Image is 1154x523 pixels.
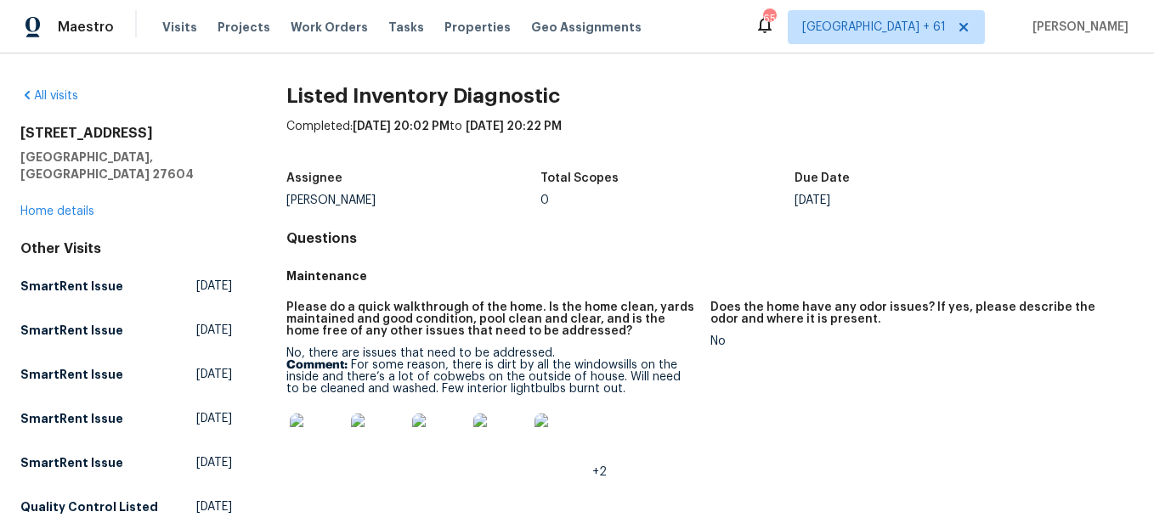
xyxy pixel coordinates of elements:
[710,335,1120,347] div: No
[20,271,232,301] a: SmartRent Issue[DATE]
[286,301,696,337] h5: Please do a quick walkthrough of the home. Is the home clean, yards maintained and good condition...
[286,347,696,478] div: No, there are issues that need to be addressed.
[531,19,642,36] span: Geo Assignments
[196,498,232,515] span: [DATE]
[162,19,197,36] span: Visits
[444,19,511,36] span: Properties
[20,90,78,102] a: All visits
[20,403,232,434] a: SmartRent Issue[DATE]
[20,410,123,427] h5: SmartRent Issue
[286,267,1134,284] h5: Maintenance
[20,447,232,478] a: SmartRent Issue[DATE]
[20,366,123,383] h5: SmartRent Issue
[795,172,850,184] h5: Due Date
[286,359,696,395] p: For some reason, there is dirt by all the windowsills on the inside and there’s a lot of cobwebs ...
[20,205,94,217] a: Home details
[592,466,607,478] span: +2
[710,301,1120,325] h5: Does the home have any odor issues? If yes, please describe the odor and where it is present.
[20,498,158,515] h5: Quality Control Listed
[20,125,232,142] h2: [STREET_ADDRESS]
[20,322,123,339] h5: SmartRent Issue
[1026,19,1129,36] span: [PERSON_NAME]
[286,194,540,206] div: [PERSON_NAME]
[20,359,232,390] a: SmartRent Issue[DATE]
[286,87,1134,104] h2: Listed Inventory Diagnostic
[58,19,114,36] span: Maestro
[291,19,368,36] span: Work Orders
[20,315,232,346] a: SmartRent Issue[DATE]
[540,194,795,206] div: 0
[196,410,232,427] span: [DATE]
[286,230,1134,247] h4: Questions
[795,194,1049,206] div: [DATE]
[286,359,348,371] b: Comment:
[218,19,270,36] span: Projects
[196,322,232,339] span: [DATE]
[802,19,946,36] span: [GEOGRAPHIC_DATA] + 61
[540,172,619,184] h5: Total Scopes
[20,454,123,471] h5: SmartRent Issue
[388,21,424,33] span: Tasks
[196,366,232,383] span: [DATE]
[20,240,232,257] div: Other Visits
[196,278,232,295] span: [DATE]
[763,10,775,27] div: 656
[286,118,1134,162] div: Completed: to
[20,149,232,183] h5: [GEOGRAPHIC_DATA], [GEOGRAPHIC_DATA] 27604
[466,121,562,132] span: [DATE] 20:22 PM
[20,278,123,295] h5: SmartRent Issue
[196,454,232,471] span: [DATE]
[286,172,342,184] h5: Assignee
[20,492,232,522] a: Quality Control Listed[DATE]
[353,121,450,132] span: [DATE] 20:02 PM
